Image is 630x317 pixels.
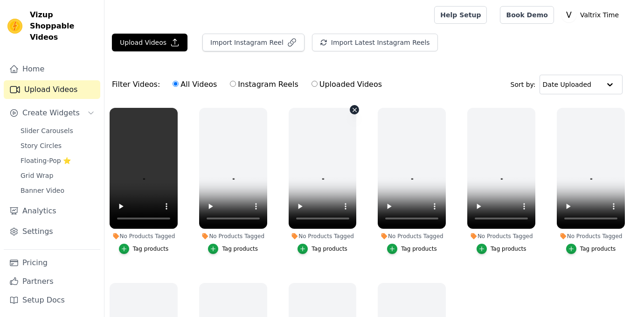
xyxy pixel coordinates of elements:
[378,232,446,240] div: No Products Tagged
[15,139,100,152] a: Story Circles
[119,244,169,254] button: Tag products
[312,245,347,253] div: Tag products
[467,232,535,240] div: No Products Tagged
[15,184,100,197] a: Banner Video
[566,10,572,20] text: V
[30,9,97,43] span: Vizup Shoppable Videos
[112,34,187,51] button: Upload Videos
[4,80,100,99] a: Upload Videos
[350,105,359,114] button: Video Delete
[401,245,437,253] div: Tag products
[15,154,100,167] a: Floating-Pop ⭐
[15,124,100,137] a: Slider Carousels
[434,6,487,24] a: Help Setup
[311,78,382,91] label: Uploaded Videos
[229,78,298,91] label: Instagram Reels
[208,244,258,254] button: Tag products
[202,34,305,51] button: Import Instagram Reel
[21,141,62,150] span: Story Circles
[133,245,169,253] div: Tag products
[500,6,554,24] a: Book Demo
[4,222,100,241] a: Settings
[173,81,179,87] input: All Videos
[312,81,318,87] input: Uploaded Videos
[511,75,623,94] div: Sort by:
[4,104,100,122] button: Create Widgets
[298,244,347,254] button: Tag products
[230,81,236,87] input: Instagram Reels
[566,244,616,254] button: Tag products
[172,78,217,91] label: All Videos
[4,291,100,310] a: Setup Docs
[4,202,100,220] a: Analytics
[580,245,616,253] div: Tag products
[312,34,438,51] button: Import Latest Instagram Reels
[387,244,437,254] button: Tag products
[110,232,178,240] div: No Products Tagged
[4,60,100,78] a: Home
[21,186,64,195] span: Banner Video
[289,232,357,240] div: No Products Tagged
[222,245,258,253] div: Tag products
[21,156,71,165] span: Floating-Pop ⭐
[22,107,80,119] span: Create Widgets
[21,126,73,135] span: Slider Carousels
[15,169,100,182] a: Grid Wrap
[199,232,267,240] div: No Products Tagged
[477,244,526,254] button: Tag products
[561,7,623,23] button: V Valtrix Time
[557,232,625,240] div: No Products Tagged
[21,171,53,180] span: Grid Wrap
[4,272,100,291] a: Partners
[4,254,100,272] a: Pricing
[491,245,526,253] div: Tag products
[576,7,623,23] p: Valtrix Time
[7,19,22,34] img: Vizup
[112,74,387,95] div: Filter Videos:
